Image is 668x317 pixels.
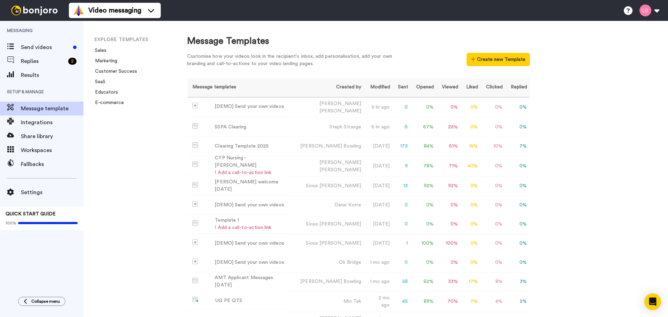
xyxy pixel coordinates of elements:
span: Korre [348,203,361,207]
td: Oli [288,253,364,272]
td: 6 [393,118,411,137]
td: 5 hr ago [364,97,393,118]
th: Opened [411,78,437,97]
span: Bowling [343,279,361,284]
td: 0 % [506,118,530,137]
img: demo-template.svg [192,103,198,108]
td: [PERSON_NAME] [288,272,364,291]
td: 6 hr ago [364,118,393,137]
td: 0 % [461,196,481,215]
span: Bridge [347,260,361,265]
img: nextgen-template.svg [192,297,199,302]
td: 173 [393,137,411,156]
td: 8 % [481,272,506,291]
img: Message-temps.svg [192,182,198,188]
td: 0 % [437,196,461,215]
td: 1 mo ago [364,253,393,272]
div: UG PE QTS [215,297,242,304]
span: [PERSON_NAME] [319,241,361,246]
td: 0 % [411,215,437,234]
td: 0 % [506,253,530,272]
td: 3 % [506,272,530,291]
td: Danai [288,196,364,215]
span: Workspaces [21,146,83,154]
td: [DATE] [364,176,393,196]
a: Marketing [91,58,117,63]
td: 0 % [411,196,437,215]
span: [PERSON_NAME] [319,109,361,113]
td: 0 % [506,196,530,215]
a: Educators [91,90,118,95]
td: 17 % [461,272,481,291]
a: E-commerce [91,100,124,105]
td: Sioux [288,176,364,196]
td: 0 [393,97,411,118]
td: 2 mo ago [364,291,393,312]
td: 0 % [481,215,506,234]
span: 100% [6,220,16,226]
td: 10 % [481,137,506,156]
th: Message templates [187,78,289,97]
td: 0 % [481,234,506,253]
td: 33 % [437,272,461,291]
td: 67 % [411,118,437,137]
td: 70 % [437,291,461,312]
td: 0 % [411,97,437,118]
span: QUICK START GUIDE [6,212,56,216]
td: 100 % [437,234,461,253]
td: 0 % [461,253,481,272]
td: [DATE] [364,137,393,156]
td: 78 % [411,156,437,176]
td: [DATE] [364,156,393,176]
td: [DATE] [364,215,393,234]
td: 0 % [481,253,506,272]
a: Customer Success [91,69,137,74]
span: Collapse menu [31,299,60,304]
td: 4 % [481,291,506,312]
span: Message template [21,104,83,113]
th: Viewed [437,78,461,97]
td: 9 [393,156,411,176]
td: 0 % [481,118,506,137]
td: 71 % [437,156,461,176]
td: Sioux [288,215,364,234]
span: [PERSON_NAME] [319,167,361,172]
td: 61 % [437,137,461,156]
th: Modified [364,78,393,97]
div: 2 [68,58,77,65]
td: [PERSON_NAME] [288,156,364,176]
td: 15 % [461,137,481,156]
th: Sent [393,78,411,97]
th: Created by [288,78,364,97]
td: 58 [393,272,411,291]
td: 89 % [411,291,437,312]
td: Steph [288,118,364,137]
span: Fallbacks [21,160,83,168]
td: 0 % [481,196,506,215]
td: Min [288,291,364,312]
span: [PERSON_NAME] [319,222,361,227]
td: 92 % [411,176,437,196]
div: Message Templates [187,35,530,48]
span: Results [21,71,83,79]
img: demo-template.svg [192,239,198,245]
div: [DEMO] Send your own videos [215,103,284,110]
span: Tak [353,299,361,304]
img: Message-temps.svg [192,278,198,283]
button: Collapse menu [18,297,65,306]
img: vm-color.svg [73,5,84,16]
td: 40 % [461,156,481,176]
div: AMT Applicant Messages [DATE] [215,274,286,289]
span: Integrations [21,118,83,127]
div: Template 1 [215,217,271,224]
td: 0 % [437,253,461,272]
td: 0 % [506,215,530,234]
span: Replies [21,57,65,65]
div: ! Add a call-to-action link [215,169,286,176]
img: bj-logo-header-white.svg [8,6,61,15]
img: Message-temps.svg [192,161,198,167]
td: 25 % [437,118,461,137]
span: Share library [21,132,83,141]
td: 2 % [506,291,530,312]
a: SaaS [91,79,105,84]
